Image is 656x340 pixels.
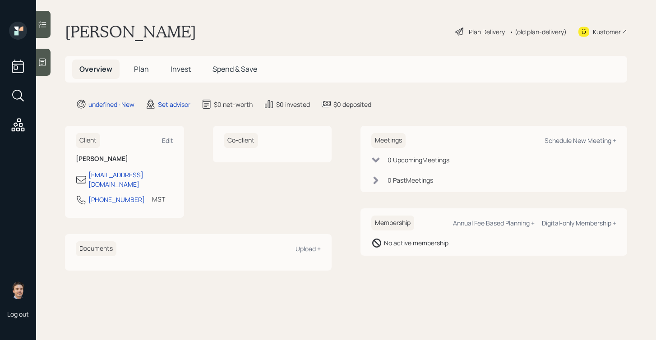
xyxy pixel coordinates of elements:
h6: Meetings [371,133,406,148]
div: 0 Upcoming Meeting s [388,155,449,165]
h6: Membership [371,216,414,230]
div: No active membership [384,238,448,248]
h6: [PERSON_NAME] [76,155,173,163]
div: [EMAIL_ADDRESS][DOMAIN_NAME] [88,170,173,189]
h6: Client [76,133,100,148]
div: $0 net-worth [214,100,253,109]
div: • (old plan-delivery) [509,27,567,37]
h6: Documents [76,241,116,256]
span: Spend & Save [213,64,257,74]
div: Digital-only Membership + [542,219,616,227]
div: MST [152,194,165,204]
div: Log out [7,310,29,318]
div: Set advisor [158,100,190,109]
h1: [PERSON_NAME] [65,22,196,41]
img: robby-grisanti-headshot.png [9,281,27,299]
div: 0 Past Meeting s [388,175,433,185]
div: Edit [162,136,173,145]
div: $0 deposited [333,100,371,109]
h6: Co-client [224,133,258,148]
div: Plan Delivery [469,27,505,37]
div: Schedule New Meeting + [545,136,616,145]
span: Overview [79,64,112,74]
span: Invest [171,64,191,74]
div: Kustomer [593,27,621,37]
div: Upload + [296,244,321,253]
span: Plan [134,64,149,74]
div: $0 invested [276,100,310,109]
div: undefined · New [88,100,134,109]
div: [PHONE_NUMBER] [88,195,145,204]
div: Annual Fee Based Planning + [453,219,535,227]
